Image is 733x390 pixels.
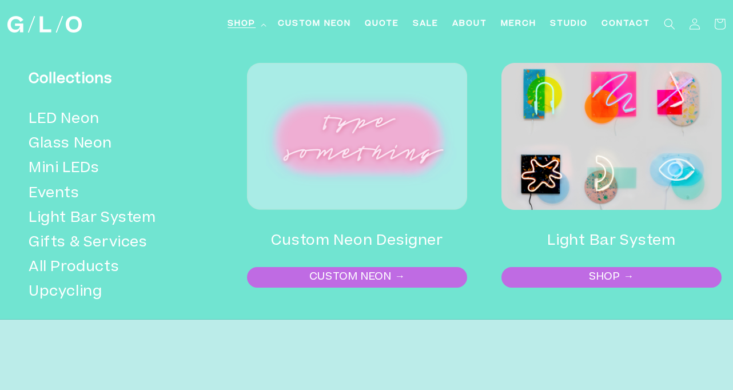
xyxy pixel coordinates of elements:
[543,11,595,37] a: Studio
[29,231,207,256] a: Gifts & Services
[29,256,207,280] a: All Products
[494,11,543,37] a: Merch
[29,65,207,94] h3: Collections
[413,18,439,30] span: SALE
[3,12,86,37] a: GLO Studio
[406,11,445,37] a: SALE
[29,182,207,206] a: Events
[271,11,358,37] a: Custom Neon
[601,18,650,30] span: Contact
[29,280,207,305] a: Upcycling
[501,227,722,256] h2: Light Bar System
[248,268,466,286] a: CUSTOM NEON →
[501,18,536,30] span: Merch
[595,11,657,37] a: Contact
[247,227,467,256] h2: Custom Neon Designer
[445,11,494,37] a: About
[657,11,682,37] summary: Search
[501,63,722,210] img: Image 2
[221,11,271,37] summary: Shop
[29,132,207,157] a: Glass Neon
[278,18,351,30] span: Custom Neon
[29,108,207,132] a: LED Neon
[358,11,406,37] a: Quote
[7,16,82,33] img: GLO Studio
[228,18,256,30] span: Shop
[29,206,207,231] a: Light Bar System
[365,18,399,30] span: Quote
[503,268,720,286] a: SHOP →
[247,63,467,210] img: Image 1
[452,18,487,30] span: About
[29,157,207,181] a: Mini LEDs
[550,18,588,30] span: Studio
